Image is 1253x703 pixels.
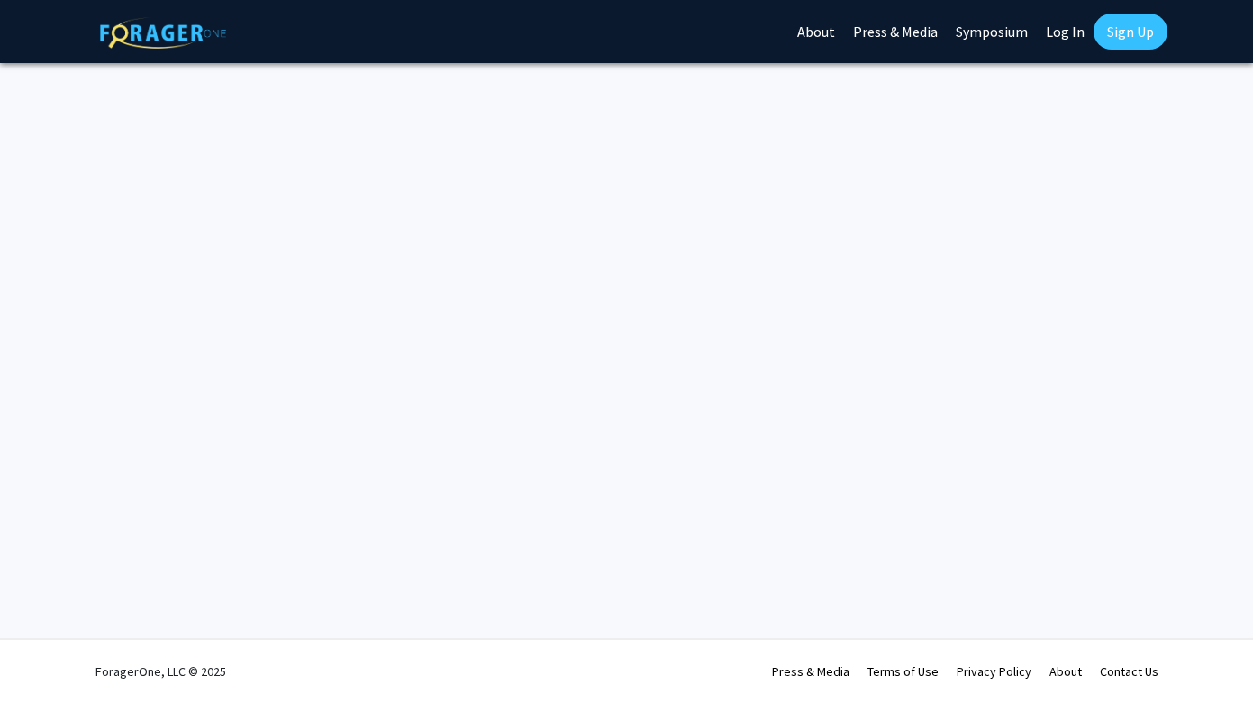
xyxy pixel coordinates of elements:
a: Terms of Use [867,663,939,680]
a: Press & Media [772,663,849,680]
a: Contact Us [1100,663,1158,680]
div: ForagerOne, LLC © 2025 [95,640,226,703]
a: About [1049,663,1082,680]
img: ForagerOne Logo [100,17,226,49]
a: Sign Up [1094,14,1167,50]
a: Privacy Policy [957,663,1031,680]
